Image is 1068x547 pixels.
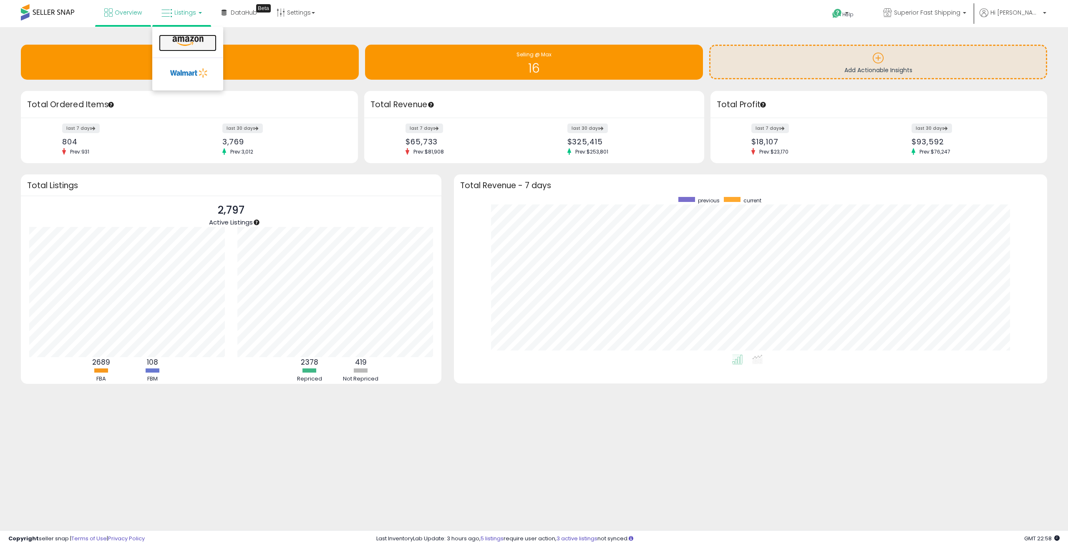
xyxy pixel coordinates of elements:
[409,148,448,155] span: Prev: $81,908
[912,124,952,133] label: last 30 days
[209,202,253,218] p: 2,797
[755,148,793,155] span: Prev: $23,170
[717,99,1041,111] h3: Total Profit
[832,8,842,19] i: Get Help
[27,99,352,111] h3: Total Ordered Items
[990,8,1040,17] span: Hi [PERSON_NAME]
[842,11,854,18] span: Help
[759,101,767,108] div: Tooltip anchor
[516,51,552,58] span: Selling @ Max
[76,375,126,383] div: FBA
[27,182,435,189] h3: Total Listings
[844,66,912,74] span: Add Actionable Insights
[365,45,703,80] a: Selling @ Max 16
[355,357,367,367] b: 419
[751,124,789,133] label: last 7 days
[174,8,196,17] span: Listings
[751,137,872,146] div: $18,107
[107,101,115,108] div: Tooltip anchor
[25,61,355,75] h1: 183
[301,357,318,367] b: 2378
[62,124,100,133] label: last 7 days
[370,99,698,111] h3: Total Revenue
[915,148,955,155] span: Prev: $76,247
[567,137,690,146] div: $325,415
[209,218,253,227] span: Active Listings
[567,124,608,133] label: last 30 days
[406,124,443,133] label: last 7 days
[285,375,335,383] div: Repriced
[427,101,435,108] div: Tooltip anchor
[710,46,1046,78] a: Add Actionable Insights
[21,45,359,80] a: Inventory Age 183
[222,137,343,146] div: 3,769
[128,375,178,383] div: FBM
[226,148,257,155] span: Prev: 3,012
[894,8,960,17] span: Superior Fast Shipping
[826,2,870,27] a: Help
[743,197,761,204] span: current
[369,61,699,75] h1: 16
[92,357,110,367] b: 2689
[66,148,93,155] span: Prev: 931
[336,375,386,383] div: Not Repriced
[698,197,720,204] span: previous
[231,8,257,17] span: DataHub
[62,137,183,146] div: 804
[571,148,612,155] span: Prev: $253,801
[406,137,528,146] div: $65,733
[980,8,1046,27] a: Hi [PERSON_NAME]
[912,137,1033,146] div: $93,592
[256,4,271,13] div: Tooltip anchor
[147,357,158,367] b: 108
[460,182,1041,189] h3: Total Revenue - 7 days
[222,124,263,133] label: last 30 days
[253,219,260,226] div: Tooltip anchor
[115,8,142,17] span: Overview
